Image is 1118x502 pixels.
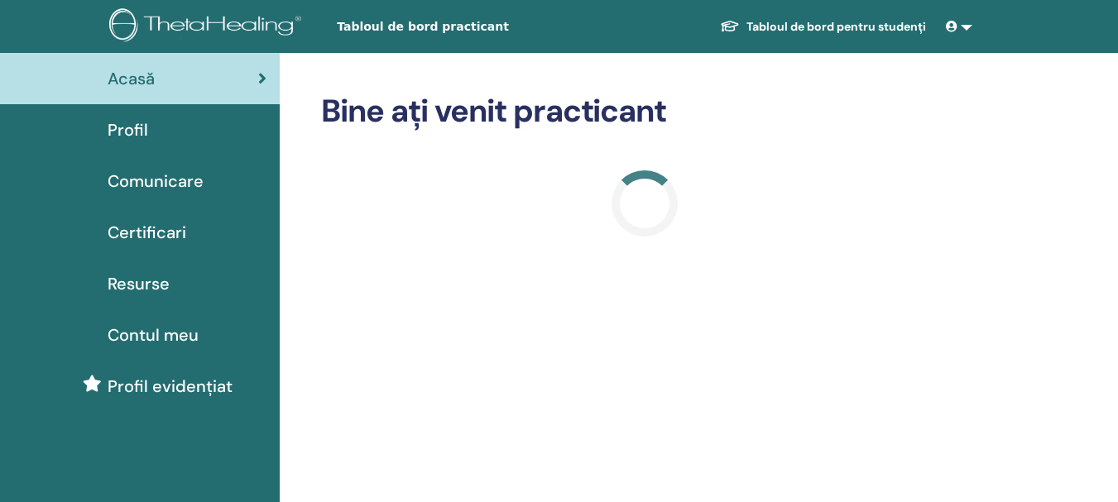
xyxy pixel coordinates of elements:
[720,19,740,33] img: graduation-cap-white.svg
[108,66,155,91] span: Acasă
[108,169,204,194] span: Comunicare
[108,117,148,142] span: Profil
[108,374,233,399] span: Profil evidențiat
[109,8,307,45] img: logo.png
[321,93,969,131] h2: Bine ați venit practicant
[108,323,199,347] span: Contul meu
[707,12,939,42] a: Tabloul de bord pentru studenți
[108,220,186,245] span: Certificari
[108,271,170,296] span: Resurse
[337,18,585,36] span: Tabloul de bord practicant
